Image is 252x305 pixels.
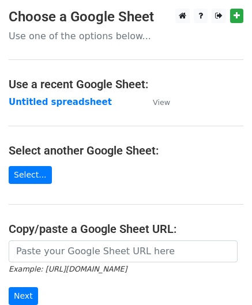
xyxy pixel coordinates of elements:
h4: Copy/paste a Google Sheet URL: [9,222,243,236]
a: Select... [9,166,52,184]
small: View [153,98,170,107]
h4: Select another Google Sheet: [9,144,243,157]
a: View [141,97,170,107]
input: Paste your Google Sheet URL here [9,240,238,262]
small: Example: [URL][DOMAIN_NAME] [9,265,127,273]
h3: Choose a Google Sheet [9,9,243,25]
h4: Use a recent Google Sheet: [9,77,243,91]
p: Use one of the options below... [9,30,243,42]
input: Next [9,287,38,305]
a: Untitled spreadsheet [9,97,112,107]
